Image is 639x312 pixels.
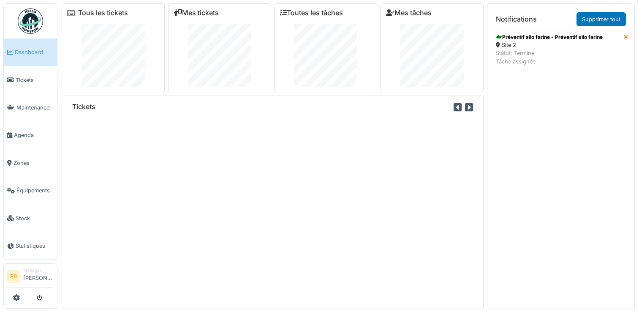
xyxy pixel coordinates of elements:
a: Tous les tickets [78,9,128,17]
div: Site 2 [496,41,603,49]
div: Statut: Terminé Tâche assignée [496,49,603,65]
span: Dashboard [15,48,54,56]
a: Agenda [4,121,57,149]
a: Toutes les tâches [280,9,343,17]
a: Préventif silo farine - Préventif silo farine Site 2 Statut: TerminéTâche assignée [492,30,624,69]
a: Supprimer tout [576,12,626,26]
div: Préventif silo farine - Préventif silo farine [496,33,603,41]
span: Agenda [14,131,54,139]
a: Zones [4,149,57,177]
a: Maintenance [4,94,57,121]
a: Équipements [4,177,57,204]
span: Équipements [16,186,54,194]
a: Dashboard [4,38,57,66]
span: Stock [16,214,54,222]
span: Maintenance [16,104,54,112]
li: [PERSON_NAME] [23,267,54,285]
a: Tickets [4,66,57,93]
a: Mes tâches [386,9,432,17]
span: Tickets [16,76,54,84]
a: Mes tickets [174,9,219,17]
li: RD [7,270,20,283]
a: Stock [4,204,57,232]
h6: Notifications [496,15,537,23]
a: Statistiques [4,232,57,260]
span: Statistiques [16,242,54,250]
h6: Tickets [72,103,95,111]
img: Badge_color-CXgf-gQk.svg [18,8,43,34]
a: RD Manager[PERSON_NAME] [7,267,54,287]
div: Manager [23,267,54,274]
span: Zones [14,159,54,167]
